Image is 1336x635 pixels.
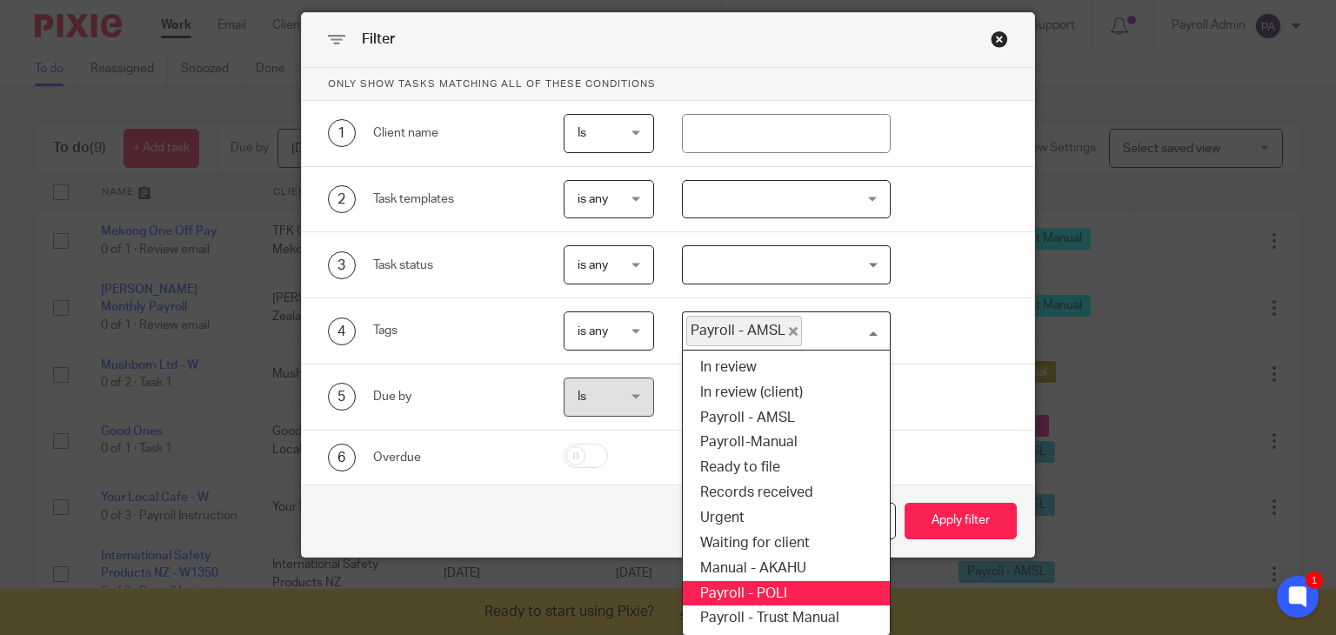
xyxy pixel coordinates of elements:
li: Manual - AKAHU [683,556,890,581]
li: Records received [683,480,890,505]
button: Apply filter [905,503,1017,540]
span: Is [578,391,586,403]
div: 6 [328,444,356,471]
input: Search for option [685,250,880,280]
div: 3 [328,251,356,279]
div: 1 [328,119,356,147]
div: Client name [373,124,537,142]
div: Close this dialog window [991,30,1008,48]
li: Payroll-Manual [683,430,890,455]
p: Only show tasks matching all of these conditions [302,68,1035,101]
li: In review (client) [683,380,890,405]
li: Payroll - AMSL [683,405,890,431]
span: is any [578,259,608,271]
div: 5 [328,383,356,411]
span: Filter [362,32,395,46]
li: In review [683,355,890,380]
button: Deselect Payroll - AMSL [789,327,798,336]
div: Tags [373,322,537,339]
span: Is [578,127,586,139]
li: Payroll - POLI [683,581,890,606]
div: Due by [373,388,537,405]
div: Task templates [373,190,537,208]
div: 4 [328,317,356,345]
div: Search for option [682,245,891,284]
li: Urgent [683,505,890,531]
input: Search for option [804,316,880,346]
div: Task status [373,257,537,274]
li: Payroll - Trust Manual [683,605,890,631]
div: Search for option [682,311,891,351]
li: Waiting for client [683,531,890,556]
span: Payroll - AMSL [686,316,802,346]
li: Ready to file [683,455,890,480]
div: Overdue [373,449,537,466]
div: 1 [1306,571,1323,589]
div: 2 [328,185,356,213]
span: is any [578,325,608,338]
span: is any [578,193,608,205]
